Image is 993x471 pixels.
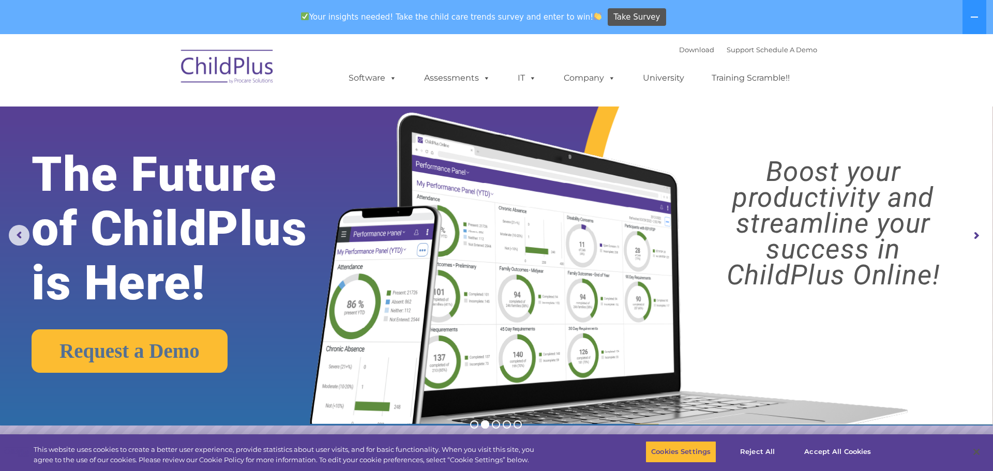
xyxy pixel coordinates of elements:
[679,45,817,54] font: |
[965,440,988,463] button: Close
[144,111,188,118] span: Phone number
[799,441,877,463] button: Accept All Cookies
[34,445,546,465] div: This website uses cookies to create a better user experience, provide statistics about user visit...
[679,45,714,54] a: Download
[594,12,601,20] img: 👏
[296,7,606,27] span: Your insights needed! Take the child care trends survey and enter to win!
[507,68,547,88] a: IT
[414,68,501,88] a: Assessments
[176,42,279,94] img: ChildPlus by Procare Solutions
[553,68,626,88] a: Company
[645,441,716,463] button: Cookies Settings
[756,45,817,54] a: Schedule A Demo
[32,329,228,373] a: Request a Demo
[613,8,660,26] span: Take Survey
[725,441,790,463] button: Reject All
[32,147,349,310] rs-layer: The Future of ChildPlus is Here!
[633,68,695,88] a: University
[701,68,800,88] a: Training Scramble!!
[608,8,666,26] a: Take Survey
[144,68,175,76] span: Last name
[338,68,407,88] a: Software
[727,45,754,54] a: Support
[686,159,981,288] rs-layer: Boost your productivity and streamline your success in ChildPlus Online!
[301,12,309,20] img: ✅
